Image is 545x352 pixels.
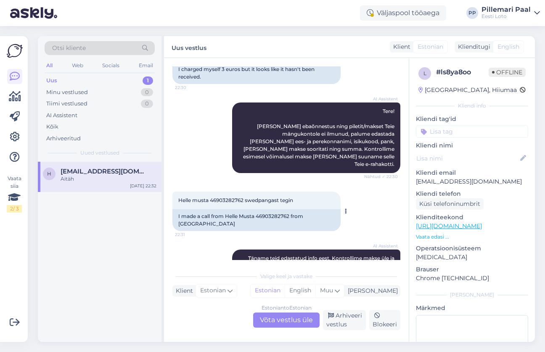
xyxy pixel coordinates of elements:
p: Kliendi tag'id [416,115,528,123]
div: Valige keel ja vastake [172,273,400,280]
div: [PERSON_NAME] [416,291,528,299]
div: Klient [390,42,410,51]
span: English [497,42,519,51]
p: Klienditeekond [416,213,528,222]
div: Vaata siia [7,175,22,213]
p: Kliendi email [416,168,528,177]
div: Küsi telefoninumbrit [416,198,484,210]
span: 22:30 [175,84,206,91]
div: Tiimi vestlused [46,100,87,108]
div: # ls8ya8oo [436,67,489,77]
span: Uued vestlused [80,149,119,157]
span: Täname teid edastatud info eest. Kontrollime makse üle ja suuname selle teie e-rahakotti esimesel... [248,255,396,269]
div: Väljaspool tööaega [360,5,446,21]
a: Pillemari PaalEesti Loto [482,6,540,20]
p: Märkmed [416,304,528,313]
div: Eesti Loto [482,13,531,20]
span: AI Assistent [366,96,398,102]
div: Kõik [46,123,58,131]
label: Uus vestlus [172,41,206,53]
p: Brauser [416,265,528,274]
p: Chrome [TECHNICAL_ID] [416,274,528,283]
span: l [423,70,426,76]
p: [MEDICAL_DATA] [416,253,528,262]
div: I made a call from Helle Musta 46903282762 from [GEOGRAPHIC_DATA] [172,209,341,231]
p: [EMAIL_ADDRESS][DOMAIN_NAME] [416,177,528,186]
div: Blokeeri [369,310,400,330]
div: Klienditugi [455,42,490,51]
div: [DATE] 22:32 [130,183,156,189]
span: AI Assistent [366,243,398,249]
img: Askly Logo [7,43,23,59]
span: helle.musta@gmail.com [61,168,148,175]
div: All [45,60,54,71]
div: Pillemari Paal [482,6,531,13]
div: 2 / 3 [7,205,22,213]
div: Estonian [251,284,285,297]
div: Kliendi info [416,102,528,110]
div: Web [70,60,85,71]
input: Lisa tag [416,125,528,138]
div: [PERSON_NAME] [344,286,398,295]
p: Operatsioonisüsteem [416,244,528,253]
div: 0 [141,100,153,108]
div: Uus [46,76,57,85]
div: Arhiveeri vestlus [323,310,366,330]
p: Kliendi nimi [416,141,528,150]
div: Email [137,60,155,71]
div: Arhiveeritud [46,134,81,143]
span: Nähtud ✓ 22:30 [364,173,398,180]
span: Helle musta 46903282762 swedpangast tegin [178,197,293,203]
div: AI Assistent [46,111,77,120]
div: Võta vestlus üle [253,313,320,328]
div: 1 [143,76,153,85]
span: Estonian [200,286,226,295]
div: Socials [101,60,121,71]
div: 0 [141,88,153,97]
span: 22:31 [175,231,206,238]
div: I charged myself 3 euros but it looks like it hasn't been received. [172,62,341,84]
div: Klient [172,286,193,295]
a: [URL][DOMAIN_NAME] [416,222,482,230]
div: [GEOGRAPHIC_DATA], Hiiumaa [418,86,517,95]
p: Vaata edasi ... [416,233,528,241]
div: Estonian to Estonian [262,304,312,312]
input: Lisa nimi [416,154,519,163]
span: Offline [489,68,526,77]
span: Otsi kliente [52,44,86,53]
div: English [285,284,315,297]
span: h [47,171,51,177]
div: PP [466,7,478,19]
p: Kliendi telefon [416,189,528,198]
span: Muu [320,286,333,294]
span: Estonian [418,42,443,51]
div: Minu vestlused [46,88,88,97]
div: Aitäh [61,175,156,183]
